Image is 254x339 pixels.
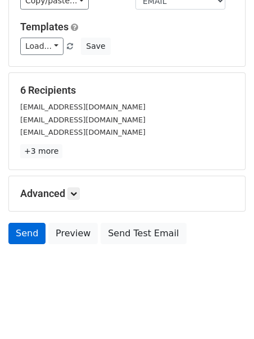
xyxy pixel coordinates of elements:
small: [EMAIL_ADDRESS][DOMAIN_NAME] [20,116,146,124]
a: +3 more [20,144,62,158]
iframe: Chat Widget [198,285,254,339]
button: Save [81,38,110,55]
small: [EMAIL_ADDRESS][DOMAIN_NAME] [20,128,146,136]
h5: Advanced [20,187,234,200]
a: Load... [20,38,63,55]
a: Templates [20,21,69,33]
a: Send [8,223,46,244]
h5: 6 Recipients [20,84,234,97]
a: Preview [48,223,98,244]
small: [EMAIL_ADDRESS][DOMAIN_NAME] [20,103,146,111]
a: Send Test Email [101,223,186,244]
